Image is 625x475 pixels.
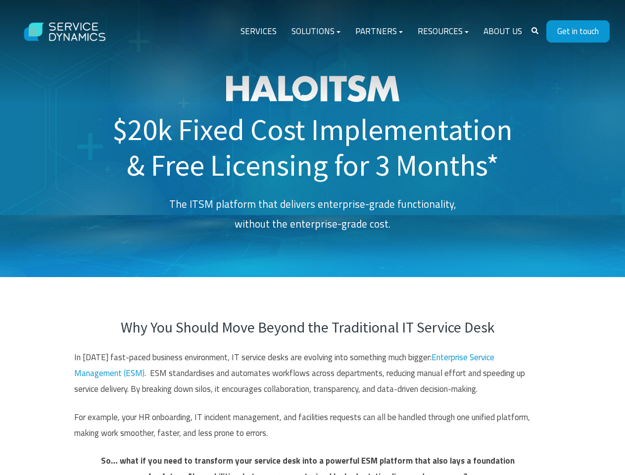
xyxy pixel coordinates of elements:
h1: $20k Fixed Cost Implementation & Free Licensing for 3 Months* [112,75,513,183]
a: Partners [348,20,410,44]
p: In [DATE] fast-paced business environment, IT service desks are evolving into something much bigg... [74,349,541,397]
img: Service Dynamics Logo - White [16,13,115,51]
p: The ITSM platform that delivers enterprise-grade functionality, without the enterprise-grade cost. [112,194,513,234]
a: Solutions [284,20,348,44]
a: Resources [410,20,476,44]
a: Services [233,20,284,44]
p: For example, your HR onboarding, IT incident management, and facilities requests can all be handl... [74,409,541,441]
a: About Us [476,20,529,44]
div: Navigation Menu [233,20,529,44]
a: Get in touch [546,20,610,43]
span: Why You Should Move Beyond the Traditional IT Service Desk [121,318,495,336]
